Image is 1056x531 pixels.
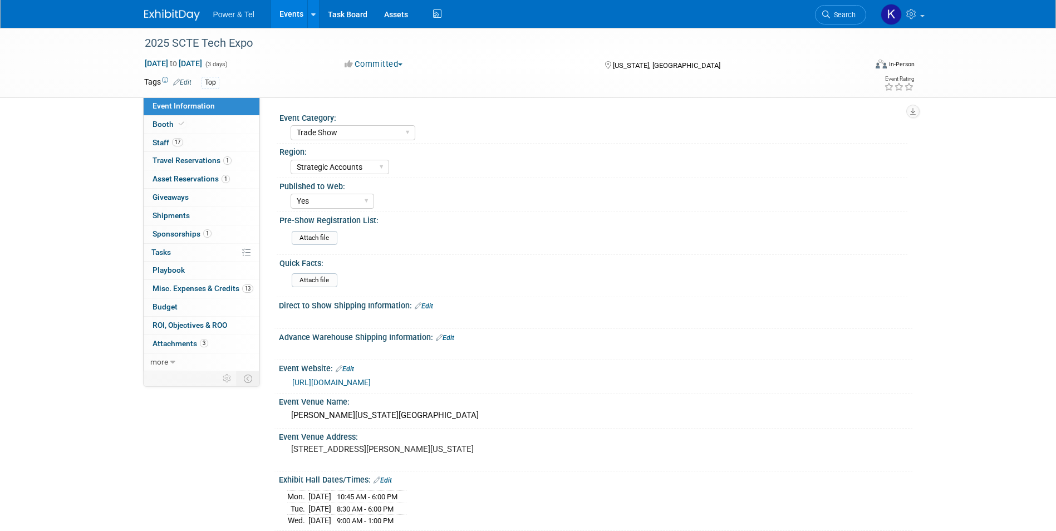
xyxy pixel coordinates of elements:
img: Kelley Hood [881,4,902,25]
td: Wed. [287,515,308,527]
span: to [168,59,179,68]
span: 17 [172,138,183,146]
span: Event Information [153,101,215,110]
div: Published to Web: [279,178,907,192]
div: Event Format [800,58,915,75]
div: Region: [279,144,907,158]
a: Edit [415,302,433,310]
span: Booth [153,120,186,129]
a: Budget [144,298,259,316]
span: Power & Tel [213,10,254,19]
span: 13 [242,284,253,293]
a: Shipments [144,207,259,225]
a: Travel Reservations1 [144,152,259,170]
td: Personalize Event Tab Strip [218,371,237,386]
span: Tasks [151,248,171,257]
div: [PERSON_NAME][US_STATE][GEOGRAPHIC_DATA] [287,407,904,424]
a: Edit [374,476,392,484]
span: [DATE] [DATE] [144,58,203,68]
span: Playbook [153,265,185,274]
span: [US_STATE], [GEOGRAPHIC_DATA] [613,61,720,70]
a: Asset Reservations1 [144,170,259,188]
td: [DATE] [308,490,331,503]
span: Misc. Expenses & Credits [153,284,253,293]
span: Sponsorships [153,229,212,238]
div: Top [202,77,219,88]
div: 2025 SCTE Tech Expo [141,33,849,53]
div: Event Category: [279,110,907,124]
td: Mon. [287,490,308,503]
div: Exhibit Hall Dates/Times: [279,471,912,486]
i: Booth reservation complete [179,121,184,127]
a: Booth [144,116,259,134]
div: Event Website: [279,360,912,375]
span: 9:00 AM - 1:00 PM [337,517,394,525]
a: Staff17 [144,134,259,152]
div: In-Person [888,60,915,68]
span: 3 [200,339,208,347]
a: Attachments3 [144,335,259,353]
td: Tue. [287,503,308,515]
span: more [150,357,168,366]
a: [URL][DOMAIN_NAME] [292,378,371,387]
a: Event Information [144,97,259,115]
td: Tags [144,76,191,89]
a: Edit [173,78,191,86]
a: Giveaways [144,189,259,206]
a: more [144,353,259,371]
div: Pre-Show Registration List: [279,212,907,226]
pre: [STREET_ADDRESS][PERSON_NAME][US_STATE] [291,444,531,454]
span: Travel Reservations [153,156,232,165]
span: Budget [153,302,178,311]
span: Staff [153,138,183,147]
span: 1 [203,229,212,238]
a: Search [815,5,866,24]
td: [DATE] [308,503,331,515]
td: [DATE] [308,515,331,527]
img: Format-Inperson.png [876,60,887,68]
a: Misc. Expenses & Credits13 [144,280,259,298]
span: 1 [223,156,232,165]
a: Edit [436,334,454,342]
a: Edit [336,365,354,373]
span: 1 [222,175,230,183]
span: 8:30 AM - 6:00 PM [337,505,394,513]
td: Toggle Event Tabs [237,371,259,386]
span: Giveaways [153,193,189,201]
span: Shipments [153,211,190,220]
div: Event Rating [884,76,914,82]
span: 10:45 AM - 6:00 PM [337,493,397,501]
span: (3 days) [204,61,228,68]
span: Asset Reservations [153,174,230,183]
button: Committed [341,58,407,70]
div: Advance Warehouse Shipping Information: [279,329,912,343]
span: Search [830,11,856,19]
a: ROI, Objectives & ROO [144,317,259,335]
a: Tasks [144,244,259,262]
a: Sponsorships1 [144,225,259,243]
div: Direct to Show Shipping Information: [279,297,912,312]
img: ExhibitDay [144,9,200,21]
div: Event Venue Name: [279,394,912,407]
span: ROI, Objectives & ROO [153,321,227,330]
span: Attachments [153,339,208,348]
div: Quick Facts: [279,255,907,269]
div: Event Venue Address: [279,429,912,442]
a: Playbook [144,262,259,279]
